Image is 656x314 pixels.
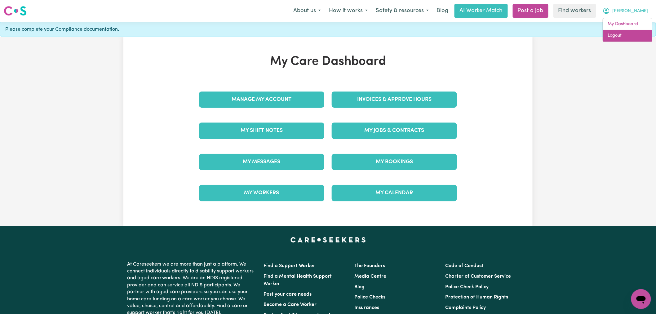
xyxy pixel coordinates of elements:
[332,154,457,170] a: My Bookings
[553,4,596,18] a: Find workers
[264,263,315,268] a: Find a Support Worker
[264,292,312,297] a: Post your care needs
[513,4,548,18] a: Post a job
[199,154,324,170] a: My Messages
[445,305,486,310] a: Complaints Policy
[332,123,457,139] a: My Jobs & Contracts
[613,8,648,15] span: [PERSON_NAME]
[354,263,385,268] a: The Founders
[454,4,508,18] a: AI Worker Match
[354,305,379,310] a: Insurances
[5,26,119,33] span: Please complete your Compliance documentation.
[433,4,452,18] a: Blog
[631,289,651,309] iframe: Button to launch messaging window
[445,274,511,279] a: Charter of Customer Service
[289,4,325,17] button: About us
[354,295,385,300] a: Police Checks
[325,4,372,17] button: How it works
[264,302,317,307] a: Become a Care Worker
[332,92,457,108] a: Invoices & Approve Hours
[603,18,652,30] a: My Dashboard
[445,285,489,289] a: Police Check Policy
[354,285,365,289] a: Blog
[372,4,433,17] button: Safety & resources
[445,295,508,300] a: Protection of Human Rights
[199,92,324,108] a: Manage My Account
[195,54,461,69] h1: My Care Dashboard
[199,123,324,139] a: My Shift Notes
[4,4,27,18] a: Careseekers logo
[354,274,386,279] a: Media Centre
[332,185,457,201] a: My Calendar
[290,237,366,242] a: Careseekers home page
[264,274,332,286] a: Find a Mental Health Support Worker
[4,5,27,16] img: Careseekers logo
[445,263,484,268] a: Code of Conduct
[603,30,652,42] a: Logout
[199,185,324,201] a: My Workers
[603,18,652,42] div: My Account
[599,4,652,17] button: My Account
